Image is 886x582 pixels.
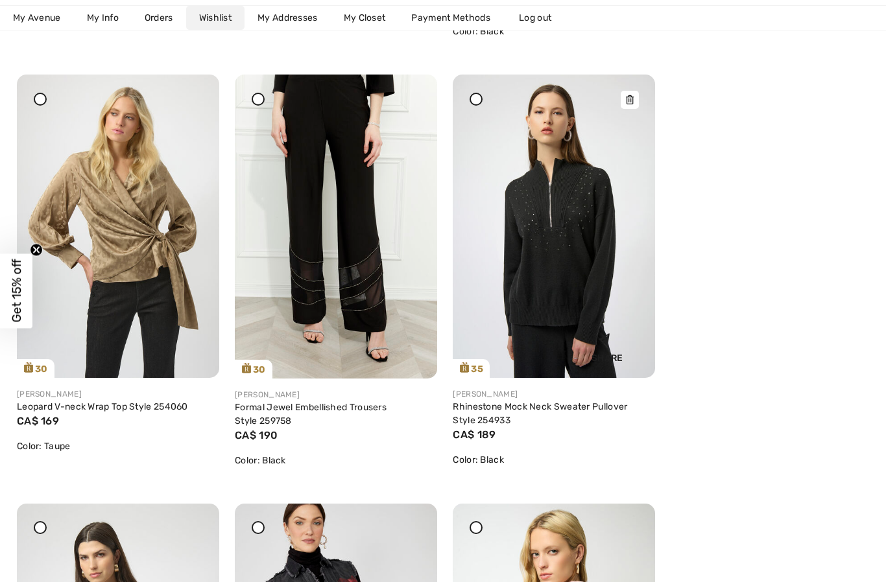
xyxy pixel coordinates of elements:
[17,388,219,400] div: [PERSON_NAME]
[453,401,627,426] a: Rhinestone Mock Neck Sweater Pullover Style 254933
[235,75,437,378] a: 30
[235,429,278,441] span: CA$ 190
[13,11,61,25] span: My Avenue
[17,75,219,378] img: joseph-ribkoff-tops-taupe_254060c_4_30bd_search.jpg
[453,388,655,400] div: [PERSON_NAME]
[235,402,387,426] a: Formal Jewel Embellished Trousers Style 259758
[30,244,43,257] button: Close teaser
[74,6,132,30] a: My Info
[17,415,59,427] span: CA$ 169
[9,259,24,323] span: Get 15% off
[17,401,188,412] a: Leopard V-neck Wrap Top Style 254060
[506,6,577,30] a: Log out
[331,6,399,30] a: My Closet
[245,6,331,30] a: My Addresses
[453,453,655,467] div: Color: Black
[398,6,503,30] a: Payment Methods
[132,6,186,30] a: Orders
[453,428,496,441] span: CA$ 189
[17,439,219,453] div: Color: Taupe
[235,75,437,378] img: frank-lyman-pants-black_259758_3_2fd7_search.jpg
[453,75,655,378] a: 35
[453,75,655,378] img: joseph-ribkoff-tops-black_254933a_3_0739_search.jpg
[235,454,437,467] div: Color: Black
[186,6,245,30] a: Wishlist
[453,25,655,38] div: Color: Black
[235,389,437,401] div: [PERSON_NAME]
[569,322,646,368] div: Share
[17,75,219,378] a: 30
